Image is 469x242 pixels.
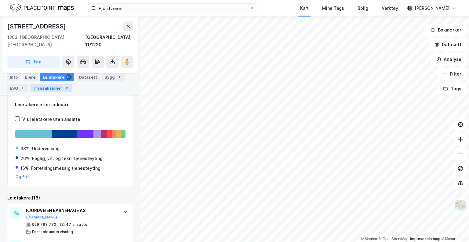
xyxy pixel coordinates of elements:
div: FJORDVEIEN BARNEHAGE AS [26,207,117,214]
a: Improve this map [410,237,440,241]
button: Datasett [429,39,467,51]
div: ESG [7,84,28,92]
iframe: Chat Widget [438,213,469,242]
button: Bokmerker [425,24,467,36]
div: 1363, [GEOGRAPHIC_DATA], [GEOGRAPHIC_DATA] [7,34,85,48]
div: Leietakere [40,73,74,81]
div: Forretningsmessig tjenesteyting [31,165,100,172]
button: Tags [438,83,467,95]
div: Kart [300,5,309,12]
div: Mine Tags [322,5,344,12]
div: Undervisning [32,145,60,152]
div: Kontrollprogram for chat [438,213,469,242]
button: Og 6 til [16,174,30,179]
div: Eiere [23,73,38,81]
div: Verktøy [382,5,398,12]
div: 929 793 730 [32,222,56,227]
div: Datasett [77,73,100,81]
div: 1 [116,74,122,80]
div: [PERSON_NAME] [415,5,449,12]
div: 31 [64,85,70,91]
div: Info [7,73,20,81]
a: OpenStreetMap [379,237,409,241]
div: 38% [20,145,30,152]
a: Mapbox [361,237,378,241]
div: 18 [66,74,72,80]
div: Førskoleundervisning [32,229,73,234]
img: logo.f888ab2527a4732fd821a326f86c7f29.svg [10,3,74,13]
div: 26% [20,155,30,162]
div: Bygg [102,73,125,81]
button: Tag [7,56,60,68]
div: Vis leietakere uten ansatte [22,116,80,123]
button: Analyse [431,53,467,65]
div: [GEOGRAPHIC_DATA], 11/1220 [85,34,133,48]
div: 1 [19,85,25,91]
div: Leietakere (18) [7,194,133,202]
div: 16% [20,165,29,172]
div: [STREET_ADDRESS] [7,21,67,31]
div: Transaksjoner [30,84,72,92]
img: Z [455,199,466,211]
div: Faglig, vit. og tekn. tjenesteyting [32,155,103,162]
input: Søk på adresse, matrikkel, gårdeiere, leietakere eller personer [96,4,249,13]
div: Bolig [358,5,368,12]
div: Leietakere etter industri [15,101,125,108]
button: Filter [437,68,467,80]
div: 47 ansatte [66,222,87,227]
button: [DOMAIN_NAME] [26,215,57,220]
